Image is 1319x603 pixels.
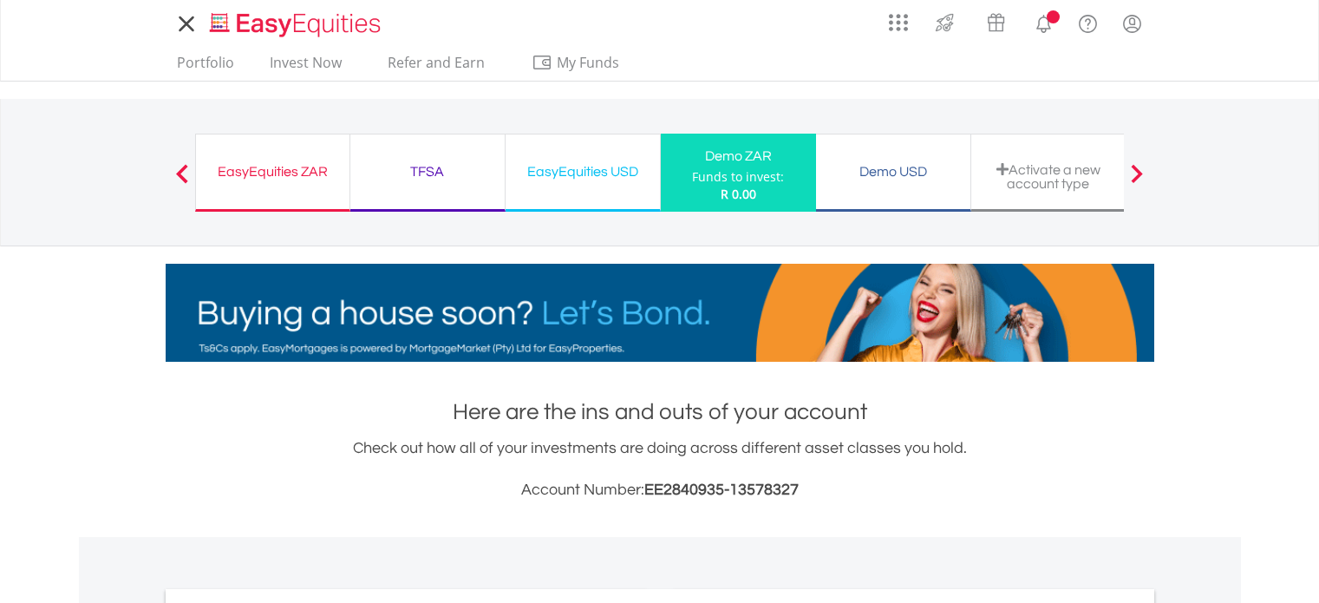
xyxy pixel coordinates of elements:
a: AppsGrid [878,4,919,32]
a: Vouchers [970,4,1022,36]
a: FAQ's and Support [1066,4,1110,39]
div: EasyEquities ZAR [206,160,339,184]
h1: Here are the ins and outs of your account [166,397,1154,428]
a: My Profile [1110,4,1154,43]
a: Invest Now [263,54,349,81]
div: Demo USD [826,160,960,184]
div: EasyEquities USD [516,160,650,184]
a: Portfolio [170,54,241,81]
span: My Funds [532,51,645,74]
div: Demo ZAR [671,144,806,168]
div: Activate a new account type [982,162,1115,191]
div: TFSA [361,160,494,184]
a: Refer and Earn [370,54,503,81]
div: Funds to invest: [692,168,784,186]
img: grid-menu-icon.svg [889,13,908,32]
a: Home page [203,4,388,39]
span: EE2840935-13578327 [644,482,799,498]
span: Refer and Earn [388,53,485,72]
img: EasyEquities_Logo.png [206,10,388,39]
img: vouchers-v2.svg [982,9,1010,36]
div: Check out how all of your investments are doing across different asset classes you hold. [166,436,1154,502]
span: R 0.00 [721,186,756,202]
img: thrive-v2.svg [930,9,959,36]
a: Notifications [1022,4,1066,39]
img: EasyMortage Promotion Banner [166,264,1154,362]
h3: Account Number: [166,478,1154,502]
